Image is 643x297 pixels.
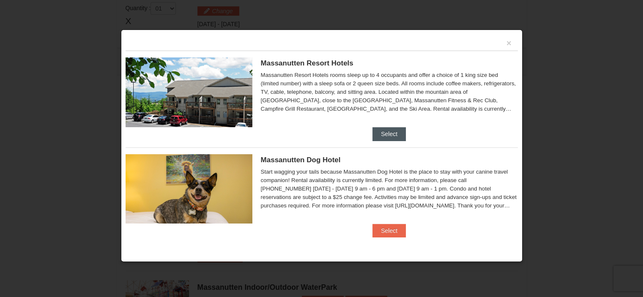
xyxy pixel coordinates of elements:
img: 27428181-5-81c892a3.jpg [126,154,252,223]
button: Select [372,127,406,141]
span: Massanutten Resort Hotels [261,59,353,67]
div: Massanutten Resort Hotels rooms sleep up to 4 occupants and offer a choice of 1 king size bed (li... [261,71,518,113]
img: 19219026-1-e3b4ac8e.jpg [126,57,252,127]
span: Massanutten Dog Hotel [261,156,341,164]
div: Start wagging your tails because Massanutten Dog Hotel is the place to stay with your canine trav... [261,168,518,210]
button: × [506,39,512,47]
button: Select [372,224,406,237]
